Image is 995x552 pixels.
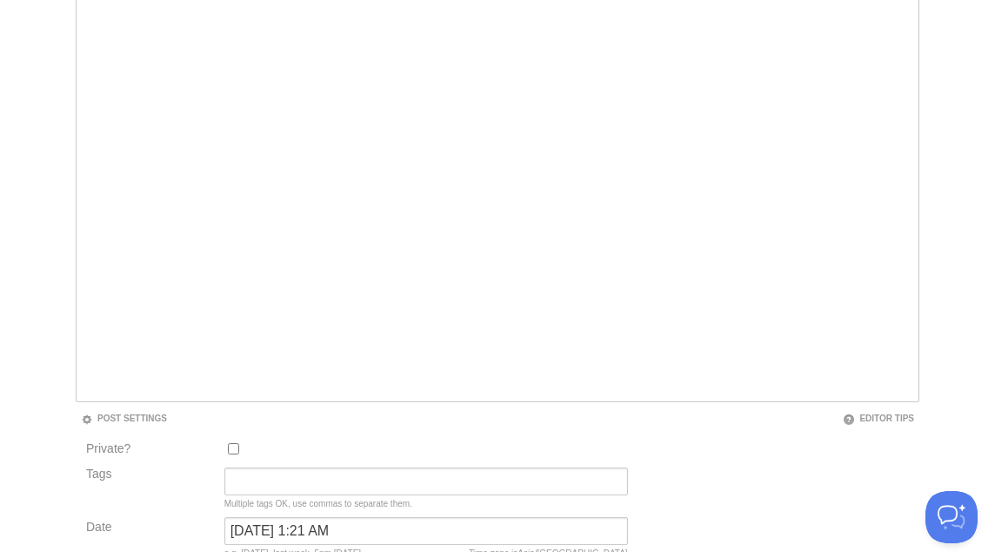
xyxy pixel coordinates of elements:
[81,468,219,480] label: Tags
[224,500,628,508] div: Multiple tags OK, use commas to separate them.
[86,521,214,537] label: Date
[843,414,914,423] a: Editor Tips
[86,442,214,459] label: Private?
[81,414,167,423] a: Post Settings
[925,491,978,543] iframe: Help Scout Beacon - Open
